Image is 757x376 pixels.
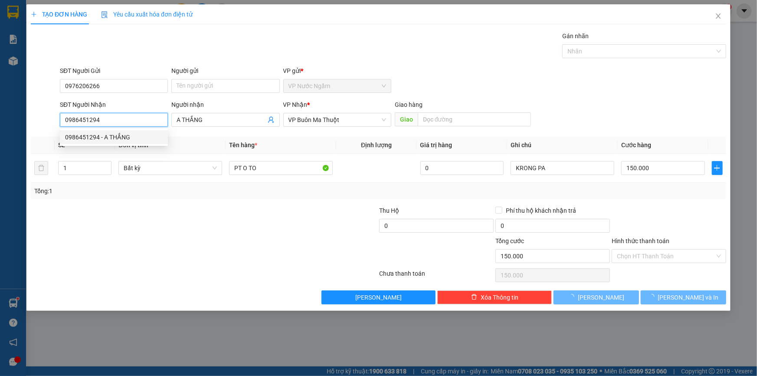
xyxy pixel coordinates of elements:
span: Bất kỳ [124,162,217,175]
button: [PERSON_NAME] và In [641,290,726,304]
span: loading [649,294,658,300]
img: logo.jpg [5,13,30,56]
input: 0 [420,161,504,175]
div: 0986451294 - A THẮNG [60,130,168,144]
button: deleteXóa Thông tin [437,290,552,304]
img: icon [101,11,108,18]
div: Người nhận [171,100,279,109]
div: Tổng: 1 [34,186,292,196]
span: Tên hàng [229,142,257,148]
span: plus [31,11,37,17]
span: TẠO ĐƠN HÀNG [31,11,87,18]
span: SL [58,142,65,148]
span: Phí thu hộ khách nhận trả [502,206,580,215]
b: Nhà xe Thiên Trung [35,7,78,59]
span: VP Buôn Ma Thuột [288,113,386,126]
div: Chưa thanh toán [379,269,495,284]
span: Giá trị hàng [420,142,452,148]
div: SĐT Người Nhận [60,100,168,109]
span: Cước hàng [621,142,651,148]
span: Tổng cước [495,237,524,244]
span: [PERSON_NAME] [578,293,624,302]
label: Gán nhãn [562,33,589,40]
button: delete [34,161,48,175]
span: loading [568,294,578,300]
span: delete [471,294,477,301]
button: [PERSON_NAME] [554,290,639,304]
span: VP Nhận [283,101,308,108]
input: VD: Bàn, Ghế [229,161,333,175]
b: [DOMAIN_NAME] [116,7,210,21]
span: [PERSON_NAME] [355,293,402,302]
span: plus [712,165,722,172]
label: Hình thức thanh toán [612,237,669,244]
button: [PERSON_NAME] [321,290,436,304]
span: Giao hàng [395,101,423,108]
span: VP Nước Ngầm [288,79,386,92]
div: SĐT Người Gửi [60,66,168,76]
button: Close [706,4,731,29]
h2: HRGTRTGT [5,62,70,76]
span: Xóa Thông tin [481,293,518,302]
span: Thu Hộ [379,207,399,214]
th: Ghi chú [507,137,618,154]
span: [PERSON_NAME] và In [658,293,719,302]
div: Người gửi [171,66,279,76]
input: Dọc đường [418,112,531,126]
span: user-add [268,116,275,123]
span: close [715,13,722,20]
span: Định lượng [361,142,392,148]
span: Yêu cầu xuất hóa đơn điện tử [101,11,193,18]
span: Giao [395,112,418,126]
div: 0986451294 - A THẮNG [65,132,163,142]
h1: Giao dọc đường [46,62,160,122]
input: Ghi Chú [511,161,614,175]
div: VP gửi [283,66,391,76]
button: plus [712,161,723,175]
